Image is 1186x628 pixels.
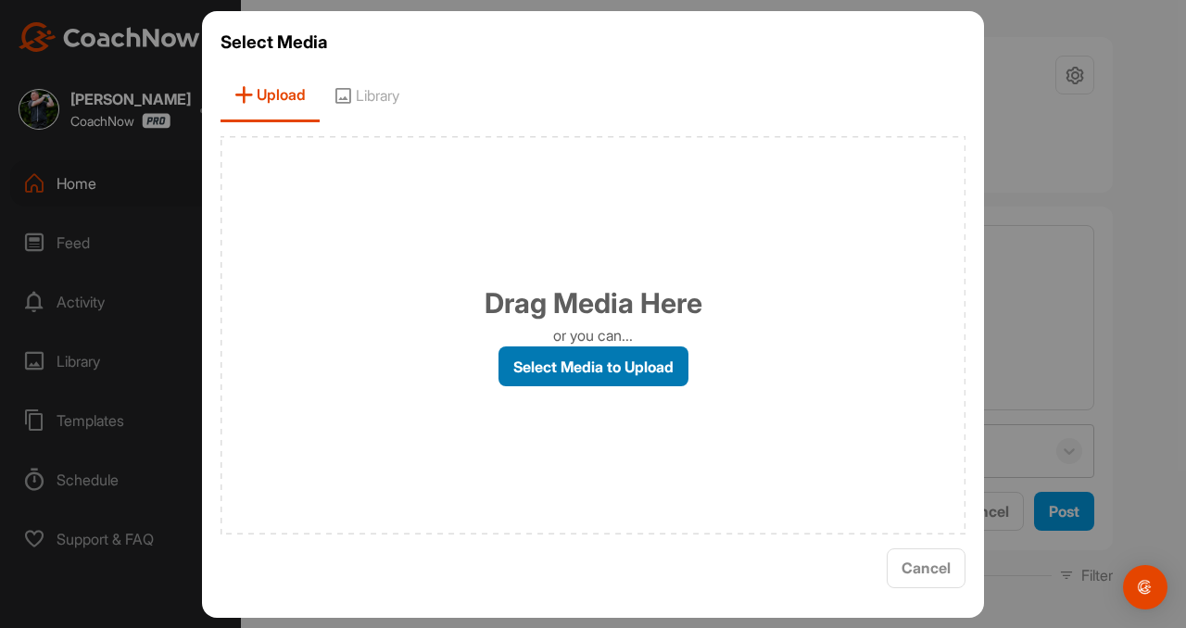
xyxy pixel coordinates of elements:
[221,69,320,122] span: Upload
[887,548,965,588] button: Cancel
[902,559,951,577] span: Cancel
[221,30,965,56] h3: Select Media
[1123,565,1167,609] div: Open Intercom Messenger
[498,346,688,386] label: Select Media to Upload
[320,69,413,122] span: Library
[553,324,633,346] p: or you can...
[485,283,702,324] h1: Drag Media Here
